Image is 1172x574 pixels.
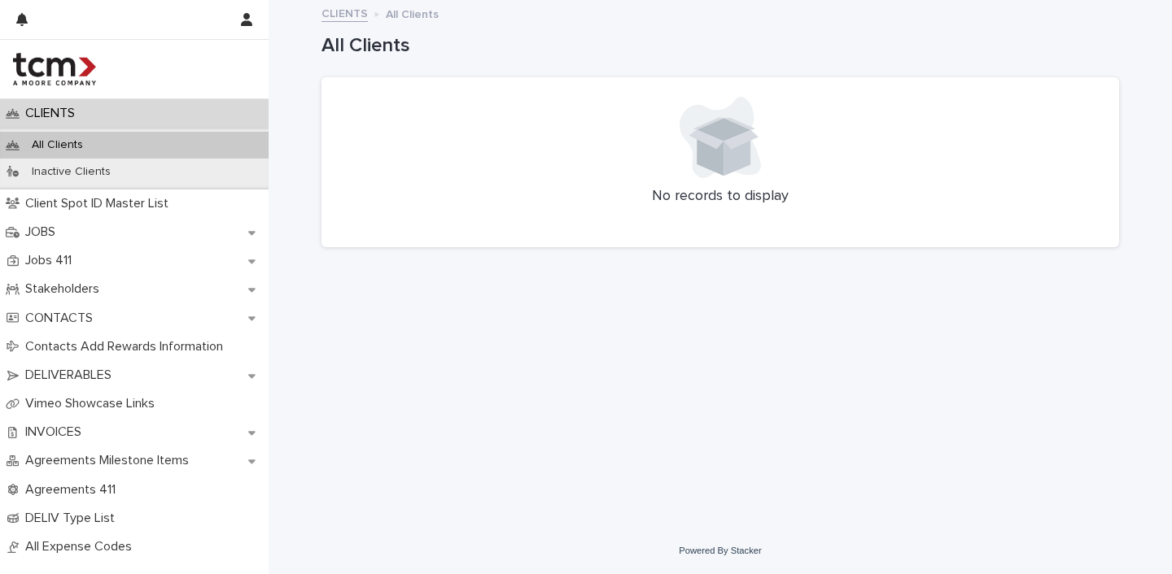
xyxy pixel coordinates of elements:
[19,482,129,498] p: Agreements 411
[386,4,439,22] p: All Clients
[321,34,1119,58] h1: All Clients
[19,196,181,211] p: Client Spot ID Master List
[321,3,368,22] a: CLIENTS
[679,546,761,555] a: Powered By Stacker
[19,453,202,468] p: Agreements Milestone Items
[341,188,1100,206] p: No records to display
[19,367,125,383] p: DELIVERABLES
[19,106,88,121] p: CLIENTS
[19,138,96,152] p: All Clients
[19,224,68,240] p: JOBS
[19,311,106,326] p: CONTACTS
[19,281,112,297] p: Stakeholders
[19,253,85,268] p: Jobs 411
[19,511,128,526] p: DELIV Type List
[13,53,96,85] img: 4hMmSqQkux38exxPVZHQ
[19,539,145,554] p: All Expense Codes
[19,396,168,411] p: Vimeo Showcase Links
[19,424,94,440] p: INVOICES
[19,165,124,179] p: Inactive Clients
[19,339,236,354] p: Contacts Add Rewards Information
